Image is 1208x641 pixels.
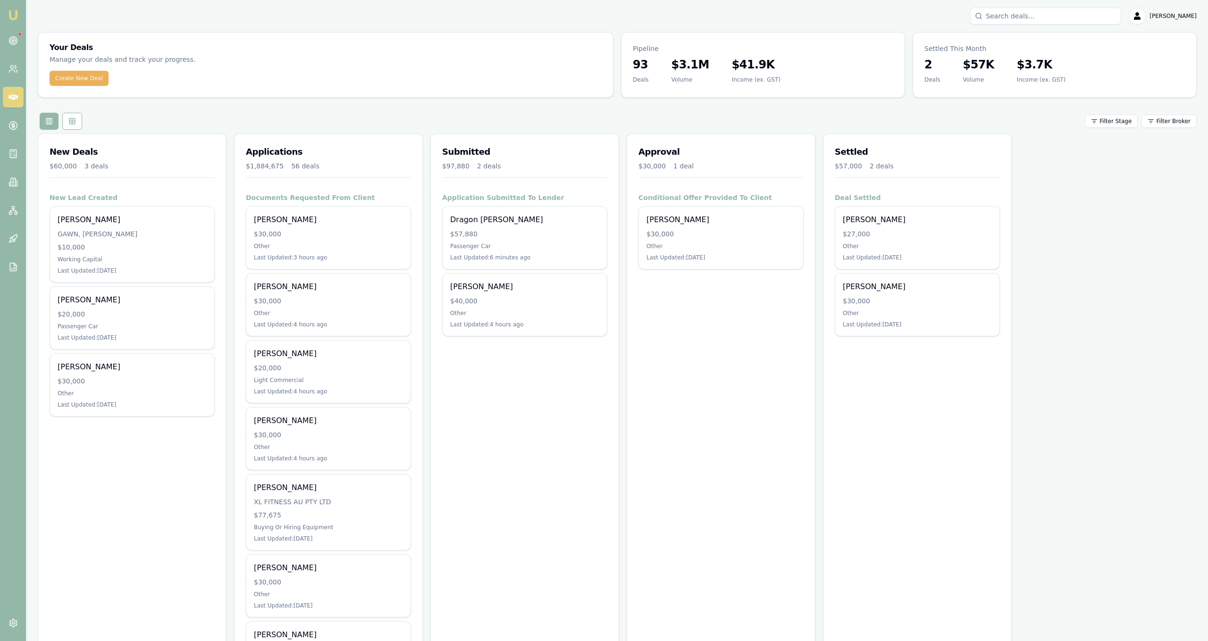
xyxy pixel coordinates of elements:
[58,361,207,373] div: [PERSON_NAME]
[835,161,862,171] div: $57,000
[450,254,599,261] div: Last Updated: 6 minutes ago
[254,497,403,507] div: XL FITNESS AU PTY LTD
[442,193,607,202] h4: Application Submitted To Lender
[58,390,207,397] div: Other
[633,57,649,72] h3: 93
[254,602,403,609] div: Last Updated: [DATE]
[254,591,403,598] div: Other
[254,348,403,359] div: [PERSON_NAME]
[58,294,207,306] div: [PERSON_NAME]
[835,193,1000,202] h4: Deal Settled
[732,76,780,83] div: Income (ex. GST)
[291,161,319,171] div: 56 deals
[924,76,940,83] div: Deals
[843,229,992,239] div: $27,000
[1156,117,1191,125] span: Filter Broker
[843,242,992,250] div: Other
[254,229,403,239] div: $30,000
[843,296,992,306] div: $30,000
[58,256,207,263] div: Working Capital
[254,242,403,250] div: Other
[50,161,77,171] div: $60,000
[254,363,403,373] div: $20,000
[50,145,215,158] h3: New Deals
[442,161,470,171] div: $97,880
[254,214,403,225] div: [PERSON_NAME]
[450,229,599,239] div: $57,880
[835,145,1000,158] h3: Settled
[58,229,207,239] div: GAWN, [PERSON_NAME]
[246,145,411,158] h3: Applications
[924,44,1185,53] p: Settled This Month
[633,76,649,83] div: Deals
[254,629,403,641] div: [PERSON_NAME]
[450,281,599,292] div: [PERSON_NAME]
[963,57,994,72] h3: $57K
[254,309,403,317] div: Other
[58,401,207,408] div: Last Updated: [DATE]
[1017,76,1065,83] div: Income (ex. GST)
[50,71,109,86] button: Create New Deal
[58,242,207,252] div: $10,000
[254,296,403,306] div: $30,000
[638,145,804,158] h3: Approval
[843,309,992,317] div: Other
[246,193,411,202] h4: Documents Requested From Client
[673,161,694,171] div: 1 deal
[254,455,403,462] div: Last Updated: 4 hours ago
[58,376,207,386] div: $30,000
[1141,115,1197,128] button: Filter Broker
[1099,117,1132,125] span: Filter Stage
[843,281,992,292] div: [PERSON_NAME]
[58,323,207,330] div: Passenger Car
[646,214,796,225] div: [PERSON_NAME]
[638,161,666,171] div: $30,000
[254,321,403,328] div: Last Updated: 4 hours ago
[1085,115,1138,128] button: Filter Stage
[254,254,403,261] div: Last Updated: 3 hours ago
[254,443,403,451] div: Other
[254,415,403,426] div: [PERSON_NAME]
[246,161,284,171] div: $1,884,675
[646,229,796,239] div: $30,000
[450,296,599,306] div: $40,000
[254,430,403,440] div: $30,000
[84,161,109,171] div: 3 deals
[50,44,602,51] h3: Your Deals
[963,76,994,83] div: Volume
[254,535,403,542] div: Last Updated: [DATE]
[50,193,215,202] h4: New Lead Created
[254,577,403,587] div: $30,000
[450,214,599,225] div: Dragon [PERSON_NAME]
[843,321,992,328] div: Last Updated: [DATE]
[58,334,207,341] div: Last Updated: [DATE]
[1017,57,1065,72] h3: $3.7K
[254,524,403,531] div: Buying Or Hiring Equipment
[646,254,796,261] div: Last Updated: [DATE]
[442,145,607,158] h3: Submitted
[450,321,599,328] div: Last Updated: 4 hours ago
[58,309,207,319] div: $20,000
[732,57,780,72] h3: $41.9K
[671,57,709,72] h3: $3.1M
[58,214,207,225] div: [PERSON_NAME]
[254,510,403,520] div: $77,675
[254,281,403,292] div: [PERSON_NAME]
[843,214,992,225] div: [PERSON_NAME]
[843,254,992,261] div: Last Updated: [DATE]
[638,193,804,202] h4: Conditional Offer Provided To Client
[254,388,403,395] div: Last Updated: 4 hours ago
[58,267,207,275] div: Last Updated: [DATE]
[8,9,19,21] img: emu-icon-u.png
[254,482,403,493] div: [PERSON_NAME]
[1149,12,1197,20] span: [PERSON_NAME]
[646,242,796,250] div: Other
[450,309,599,317] div: Other
[870,161,894,171] div: 2 deals
[254,562,403,574] div: [PERSON_NAME]
[924,57,940,72] h3: 2
[970,8,1121,25] input: Search deals
[254,376,403,384] div: Light Commercial
[50,54,291,65] p: Manage your deals and track your progress.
